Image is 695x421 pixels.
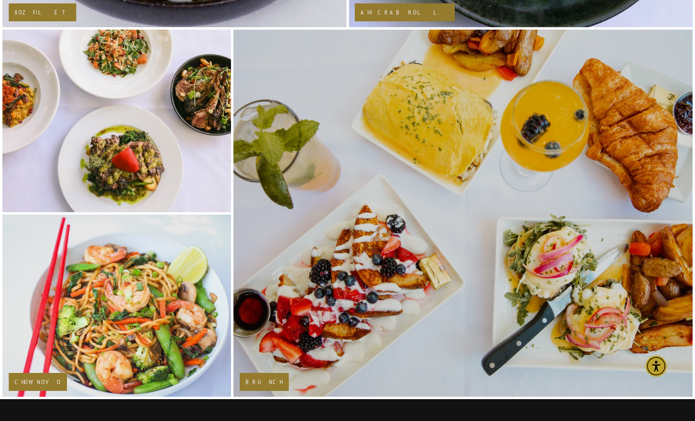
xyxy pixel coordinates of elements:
[15,379,61,385] h2: Chow Novo
[645,355,667,377] div: Accessibility Menu
[15,9,70,16] h2: 8OZ FILET
[246,379,283,385] h2: Brunch
[361,9,449,16] h2: AHI CRAB ROLL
